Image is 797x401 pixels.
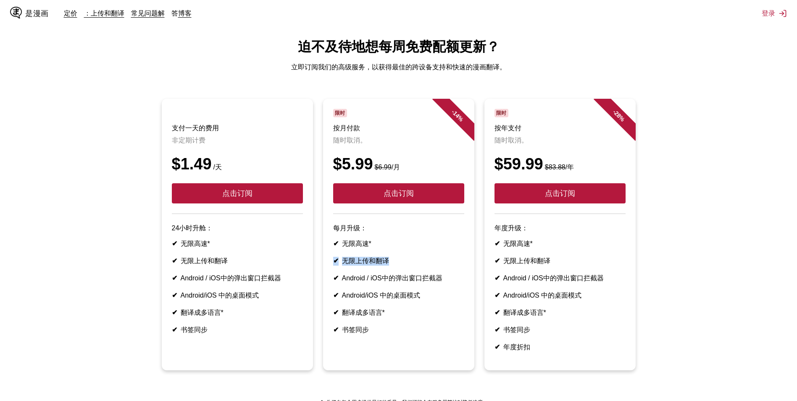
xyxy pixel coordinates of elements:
[333,309,464,317] li: 翻译成多语言*
[333,309,339,316] b: ✔
[212,164,222,171] small: /天
[84,9,124,17] a: ：上传和翻译
[375,164,392,171] s: $6.99
[543,164,574,171] small: /年
[333,109,347,117] span: 限时
[495,155,626,173] div: $59.99
[7,63,790,72] p: 立即订阅我们的高级服务，以获得最佳的跨设备支持和快速的漫画翻译。
[333,183,464,203] button: 点击订阅
[495,183,626,203] button: 点击订阅
[172,274,303,283] li: Android / iOS中的弹出窗口拦截器
[495,326,500,333] b: ✔
[25,8,49,18] div: 是漫画
[172,326,177,333] b: ✔
[333,136,464,145] p: 随时取消。
[495,292,500,299] b: ✔
[495,257,626,266] li: 无限上传和翻译
[333,257,464,266] li: 无限上传和翻译
[10,7,22,18] img: IsManga 标志
[495,326,626,335] li: 书签同步
[495,309,626,317] li: 翻译成多语言*
[495,257,500,264] b: ✔
[495,240,626,248] li: 无限高速*
[495,274,500,282] b: ✔
[178,9,192,17] a: 博客
[172,136,303,145] p: 非定期计费
[495,136,626,145] p: 随时取消。
[613,110,622,119] font: 28
[131,9,165,17] a: 常见问题解
[333,291,464,300] li: Android/iOS 中的桌面模式
[495,309,500,316] b: ✔
[333,326,464,335] li: 书签同步
[495,109,509,117] span: 限时
[64,9,77,17] a: 定价
[333,124,464,133] h3: 按月付款
[495,240,500,247] b: ✔
[172,183,303,203] button: 点击订阅
[333,257,339,264] b: ✔
[495,224,626,233] p: 年度升级：
[172,224,303,233] p: 24小时升舱：
[172,155,303,173] div: $1.49
[7,38,790,56] h1: 迫不及待地想每周免费配额更新？
[373,164,400,171] small: /月
[172,292,177,299] b: ✔
[495,343,500,351] b: ✔
[172,257,303,266] li: 无限上传和翻译
[762,9,775,18] font: 登录
[172,309,177,316] b: ✔
[172,291,303,300] li: Android/iOS 中的桌面模式
[172,257,177,264] b: ✔
[779,9,787,18] img: 登出
[172,326,303,335] li: 书签同步
[333,240,339,247] b: ✔
[432,90,482,141] div: - %
[495,274,626,283] li: Android / iOS中的弹出窗口拦截器
[452,110,461,119] font: 14
[333,155,464,173] div: $5.99
[333,274,464,283] li: Android / iOS中的弹出窗口拦截器
[172,309,303,317] li: 翻译成多语言*
[333,240,464,248] li: 无限高速*
[495,343,626,352] li: 年度折扣
[172,274,177,282] b: ✔
[333,224,464,233] p: 每月升级：
[172,124,303,133] h3: 支付一天的费用
[762,9,787,18] button: 登录
[172,240,177,247] b: ✔
[545,164,566,171] s: $83.88
[172,240,303,248] li: 无限高速*
[333,326,339,333] b: ✔
[495,124,626,133] h3: 按年支付
[593,90,644,141] div: - %
[333,292,339,299] b: ✔
[333,274,339,282] b: ✔
[495,291,626,300] li: Android/iOS 中的桌面模式
[10,7,64,20] a: IsManga 标志是漫画
[64,9,198,18] div: 答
